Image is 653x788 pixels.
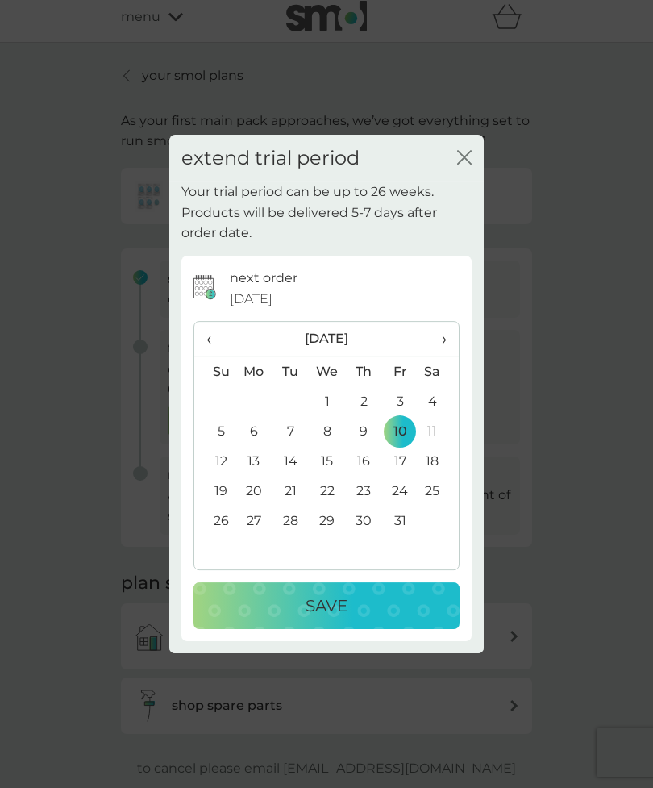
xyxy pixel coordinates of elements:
[346,416,382,446] td: 9
[181,181,472,244] p: Your trial period can be up to 26 weeks. Products will be delivered 5-7 days after order date.
[418,416,459,446] td: 11
[194,446,235,476] td: 12
[382,386,418,416] td: 3
[382,446,418,476] td: 17
[309,416,346,446] td: 8
[382,356,418,387] th: Fr
[235,506,272,536] td: 27
[272,416,309,446] td: 7
[194,476,235,506] td: 19
[457,150,472,167] button: close
[418,446,459,476] td: 18
[194,506,235,536] td: 26
[235,476,272,506] td: 20
[193,582,460,629] button: Save
[382,416,418,446] td: 10
[382,476,418,506] td: 24
[418,476,459,506] td: 25
[194,356,235,387] th: Su
[272,446,309,476] td: 14
[309,356,346,387] th: We
[235,446,272,476] td: 13
[346,356,382,387] th: Th
[206,322,223,356] span: ‹
[272,356,309,387] th: Tu
[235,356,272,387] th: Mo
[382,506,418,536] td: 31
[418,356,459,387] th: Sa
[430,322,447,356] span: ›
[309,446,346,476] td: 15
[309,386,346,416] td: 1
[230,289,272,310] span: [DATE]
[272,476,309,506] td: 21
[309,506,346,536] td: 29
[309,476,346,506] td: 22
[272,506,309,536] td: 28
[346,506,382,536] td: 30
[346,446,382,476] td: 16
[346,476,382,506] td: 23
[418,386,459,416] td: 4
[346,386,382,416] td: 2
[230,268,297,289] p: next order
[306,593,347,619] p: Save
[235,322,418,356] th: [DATE]
[181,147,360,170] h2: extend trial period
[194,416,235,446] td: 5
[235,416,272,446] td: 6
